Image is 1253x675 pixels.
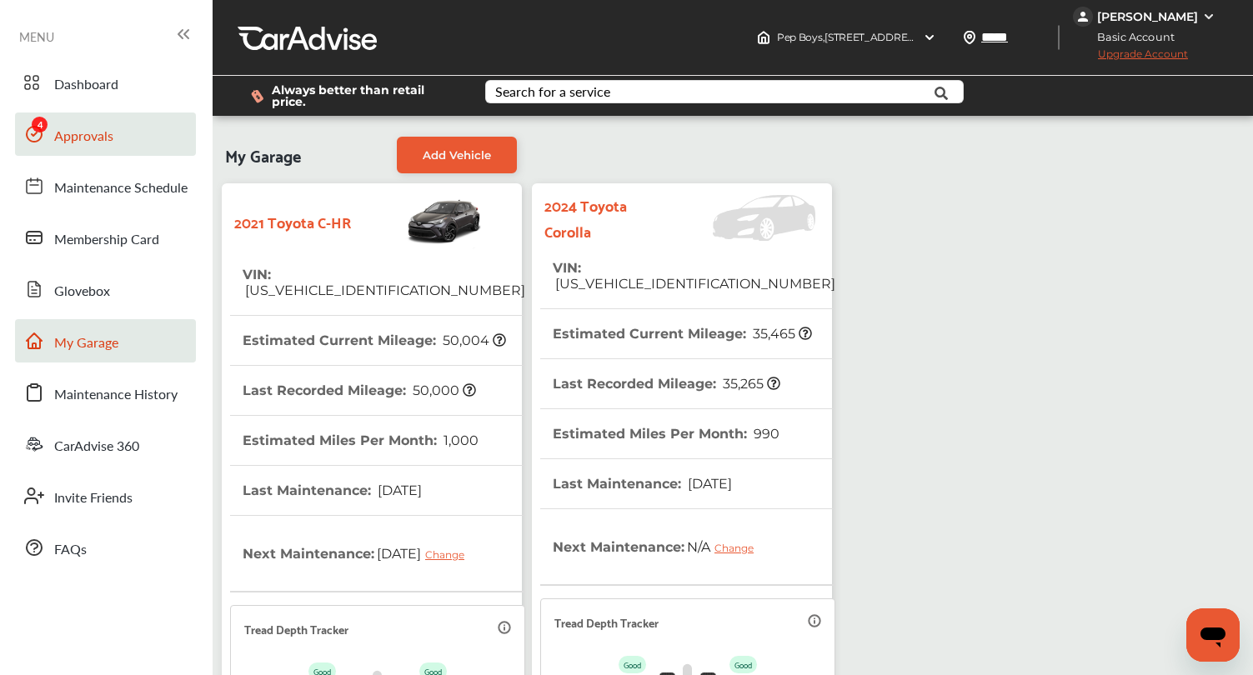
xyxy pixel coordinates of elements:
[553,309,812,358] th: Estimated Current Mileage :
[375,482,422,498] span: [DATE]
[15,112,196,156] a: Approvals
[225,137,301,173] span: My Garage
[1097,9,1198,24] div: [PERSON_NAME]
[757,31,770,44] img: header-home-logo.8d720a4f.svg
[1058,25,1060,50] img: header-divider.bc55588e.svg
[553,459,732,508] th: Last Maintenance :
[243,416,479,465] th: Estimated Miles Per Month :
[1186,608,1240,662] iframe: Button to launch messaging window
[544,192,659,243] strong: 2024 Toyota Corolla
[750,326,812,342] span: 35,465
[659,195,824,241] img: Vehicle
[15,216,196,259] a: Membership Card
[729,656,757,673] p: Good
[54,332,118,354] span: My Garage
[495,85,610,98] div: Search for a service
[15,267,196,311] a: Glovebox
[243,316,506,365] th: Estimated Current Mileage :
[425,548,473,561] div: Change
[684,526,766,567] span: N/A
[54,539,87,561] span: FAQs
[54,229,159,251] span: Membership Card
[1073,7,1093,27] img: jVpblrzwTbfkPYzPPzSLxeg0AAAAASUVORK5CYII=
[251,89,263,103] img: dollor_label_vector.a70140d1.svg
[441,432,479,448] span: 1,000
[272,84,459,107] span: Always better than retail price.
[374,532,477,574] span: [DATE]
[553,409,779,458] th: Estimated Miles Per Month :
[243,516,477,591] th: Next Maintenance :
[351,192,483,250] img: Vehicle
[15,474,196,517] a: Invite Friends
[19,30,54,43] span: MENU
[619,656,646,673] p: Good
[1075,28,1187,46] span: Basic Account
[553,243,835,308] th: VIN :
[553,359,780,408] th: Last Recorded Mileage :
[54,384,178,406] span: Maintenance History
[720,376,780,392] span: 35,265
[54,74,118,96] span: Dashboard
[15,61,196,104] a: Dashboard
[714,542,762,554] div: Change
[777,31,1119,43] span: Pep Boys , [STREET_ADDRESS][PERSON_NAME] JONESBORO , GA 30236
[243,366,476,415] th: Last Recorded Mileage :
[54,281,110,302] span: Glovebox
[54,177,188,199] span: Maintenance Schedule
[15,164,196,207] a: Maintenance Schedule
[1202,10,1215,23] img: WGsFRI8htEPBVLJbROoPRyZpYNWhNONpIPPETTm6eUC0GeLEiAAAAAElFTkSuQmCC
[15,319,196,362] a: My Garage
[15,422,196,466] a: CarAdvise 360
[440,332,506,348] span: 50,004
[923,31,936,44] img: header-down-arrow.9dd2ce7d.svg
[397,137,517,173] a: Add Vehicle
[1073,47,1188,68] span: Upgrade Account
[234,208,351,234] strong: 2021 Toyota C-HR
[243,466,422,515] th: Last Maintenance :
[54,487,133,509] span: Invite Friends
[553,276,835,292] span: [US_VEHICLE_IDENTIFICATION_NUMBER]
[243,250,525,315] th: VIN :
[553,509,766,584] th: Next Maintenance :
[243,282,525,298] span: [US_VEHICLE_IDENTIFICATION_NUMBER]
[54,436,139,457] span: CarAdvise 360
[554,612,659,632] p: Tread Depth Tracker
[54,126,113,147] span: Approvals
[15,526,196,569] a: FAQs
[963,31,976,44] img: location_vector.a44bc228.svg
[751,426,779,442] span: 990
[15,371,196,414] a: Maintenance History
[410,382,476,398] span: 50,000
[685,476,732,492] span: [DATE]
[244,619,348,638] p: Tread Depth Tracker
[423,148,491,162] span: Add Vehicle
